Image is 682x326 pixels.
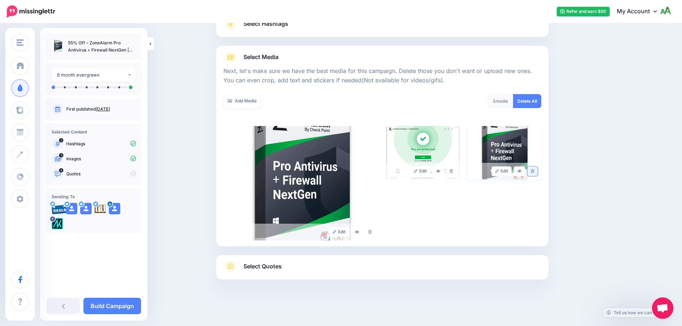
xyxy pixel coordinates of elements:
[59,168,63,172] span: 6
[243,19,288,29] span: Select Hashtags
[493,98,495,104] span: 3
[652,297,673,319] div: Open chat
[59,153,63,157] span: 3
[223,63,541,240] div: Select Media
[75,86,77,88] li: A post will be sent on day 3
[492,166,512,176] a: Edit
[223,67,541,85] p: Next, let's make sure we have the best media for this campaign. Delete those you don't want or up...
[107,86,109,88] li: A post will be sent on day 73
[59,138,63,142] span: 3
[80,203,92,214] img: user_default_image.png
[223,18,541,37] a: Select Hashtags
[329,227,349,237] a: Edit
[223,261,541,279] a: Select Quotes
[52,218,63,229] img: 300371053_782866562685722_1733786435366177641_n-bsa128417.png
[129,86,132,89] li: A post will be sent on day 180
[386,126,460,180] img: 0b6dc120d081043992280d8e0ef5270e_large.jpg
[95,203,106,214] img: agK0rCH6-27705.jpg
[223,94,261,108] a: Add Media
[513,94,541,108] a: Delete All
[118,86,120,88] li: A post will be sent on day 124
[52,203,67,214] img: 95cf0fca748e57b5e67bba0a1d8b2b21-27699.png
[66,171,136,177] p: Quotes
[52,86,55,89] li: A post will be sent on day 0
[52,194,136,199] h4: Sending To
[66,141,136,147] p: Hashtags
[223,126,379,240] img: f599db3f9b48b6fb8555a40ad4cea637_large.jpg
[7,5,55,18] img: Missinglettr
[66,106,136,112] p: First published
[557,7,610,16] a: Refer and earn $50
[610,3,671,20] a: My Account
[57,71,127,79] div: 6 month evergreen
[64,86,66,88] li: A post will be sent on day 1
[487,94,513,108] div: media
[243,52,279,62] span: Select Media
[52,129,136,135] h4: Selected Content
[96,86,98,88] li: A post will be sent on day 32
[109,203,120,214] img: user_default_image.png
[68,39,136,54] p: 55% Off – ZoneAlarm Pro Antivirus + Firewall NextGen | Real-time Antivirus, Advanced Firewall, An...
[223,52,541,63] a: Select Media
[52,39,64,52] img: f599db3f9b48b6fb8555a40ad4cea637_thumb.jpg
[603,308,673,317] a: Tell us how we can improve
[16,39,24,46] img: menu.png
[66,156,136,162] p: Images
[86,86,88,88] li: A post will be sent on day 10
[243,262,282,271] span: Select Quotes
[66,203,77,214] img: user_default_image.png
[467,126,541,180] img: 42eca5fd0ba27d69b7b094756d35e5be_large.jpg
[410,166,431,176] a: Edit
[96,106,110,112] a: [DATE]
[52,68,136,82] button: 6 month evergreen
